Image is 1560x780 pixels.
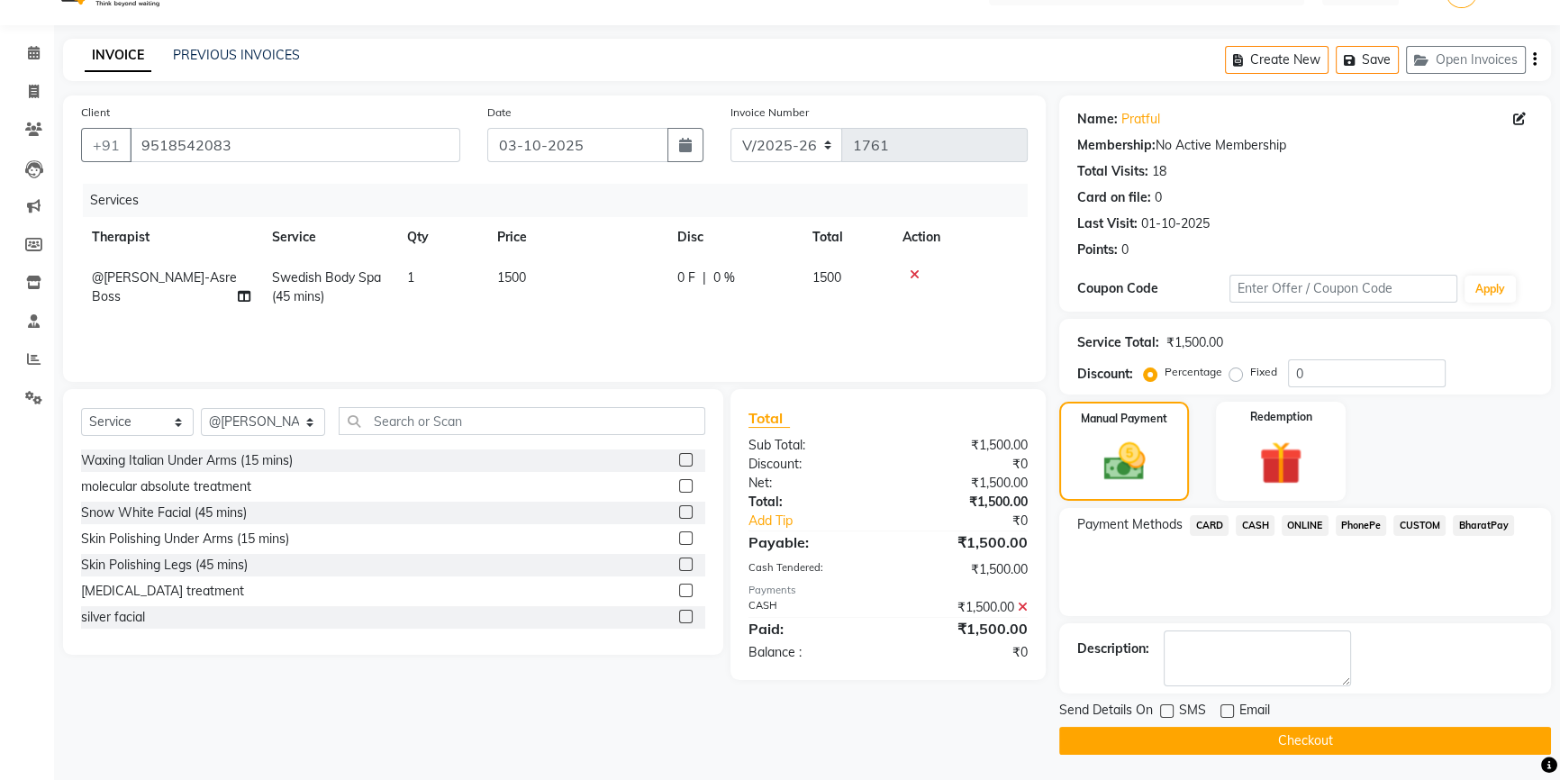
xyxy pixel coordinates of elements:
[1077,279,1229,298] div: Coupon Code
[735,618,888,639] div: Paid:
[1236,515,1274,536] span: CASH
[735,493,888,512] div: Total:
[81,217,261,258] th: Therapist
[1165,364,1222,380] label: Percentage
[1465,276,1516,303] button: Apply
[735,560,888,579] div: Cash Tendered:
[1077,162,1148,181] div: Total Visits:
[802,217,892,258] th: Total
[85,40,151,72] a: INVOICE
[81,608,145,627] div: silver facial
[81,582,244,601] div: [MEDICAL_DATA] treatment
[1077,136,1156,155] div: Membership:
[1081,411,1167,427] label: Manual Payment
[1091,438,1158,485] img: _cash.svg
[1393,515,1446,536] span: CUSTOM
[888,560,1041,579] div: ₹1,500.00
[81,451,293,470] div: Waxing Italian Under Arms (15 mins)
[1077,214,1138,233] div: Last Visit:
[1152,162,1166,181] div: 18
[667,217,802,258] th: Disc
[1229,275,1457,303] input: Enter Offer / Coupon Code
[487,104,512,121] label: Date
[1059,727,1551,755] button: Checkout
[703,268,706,287] span: |
[1190,515,1229,536] span: CARD
[83,184,1041,217] div: Services
[1077,110,1118,129] div: Name:
[81,128,132,162] button: +91
[1250,364,1277,380] label: Fixed
[486,217,667,258] th: Price
[1077,365,1133,384] div: Discount:
[81,556,248,575] div: Skin Polishing Legs (45 mins)
[735,643,888,662] div: Balance :
[713,268,735,287] span: 0 %
[1453,515,1514,536] span: BharatPay
[888,531,1041,553] div: ₹1,500.00
[272,269,381,304] span: Swedish Body Spa (45 mins)
[81,530,289,549] div: Skin Polishing Under Arms (15 mins)
[1077,333,1159,352] div: Service Total:
[888,474,1041,493] div: ₹1,500.00
[1121,240,1129,259] div: 0
[892,217,1028,258] th: Action
[261,217,396,258] th: Service
[81,477,251,496] div: molecular absolute treatment
[1250,409,1312,425] label: Redemption
[1406,46,1526,74] button: Open Invoices
[1225,46,1329,74] button: Create New
[735,474,888,493] div: Net:
[888,618,1041,639] div: ₹1,500.00
[497,269,526,286] span: 1500
[748,409,790,428] span: Total
[748,583,1029,598] div: Payments
[1179,701,1206,723] span: SMS
[913,512,1041,531] div: ₹0
[812,269,841,286] span: 1500
[888,643,1041,662] div: ₹0
[735,512,914,531] a: Add Tip
[1141,214,1210,233] div: 01-10-2025
[1059,701,1153,723] span: Send Details On
[173,47,300,63] a: PREVIOUS INVOICES
[1077,639,1149,658] div: Description:
[735,455,888,474] div: Discount:
[888,455,1041,474] div: ₹0
[130,128,460,162] input: Search by Name/Mobile/Email/Code
[1282,515,1329,536] span: ONLINE
[888,598,1041,617] div: ₹1,500.00
[888,436,1041,455] div: ₹1,500.00
[1336,515,1387,536] span: PhonePe
[339,407,705,435] input: Search or Scan
[1077,188,1151,207] div: Card on file:
[677,268,695,287] span: 0 F
[1239,701,1270,723] span: Email
[735,598,888,617] div: CASH
[1155,188,1162,207] div: 0
[888,493,1041,512] div: ₹1,500.00
[1336,46,1399,74] button: Save
[1246,436,1316,490] img: _gift.svg
[1166,333,1223,352] div: ₹1,500.00
[92,269,237,304] span: @[PERSON_NAME]-Asre Boss
[735,531,888,553] div: Payable:
[81,503,247,522] div: Snow White Facial (45 mins)
[1077,515,1183,534] span: Payment Methods
[407,269,414,286] span: 1
[730,104,809,121] label: Invoice Number
[1121,110,1160,129] a: Pratful
[1077,240,1118,259] div: Points:
[735,436,888,455] div: Sub Total:
[396,217,486,258] th: Qty
[1077,136,1533,155] div: No Active Membership
[81,104,110,121] label: Client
